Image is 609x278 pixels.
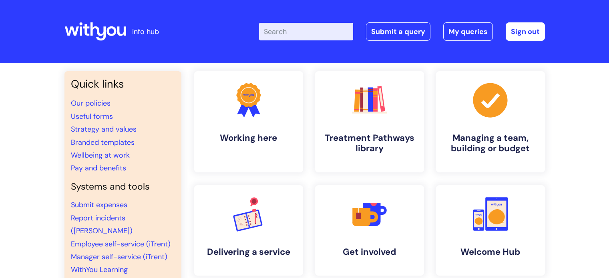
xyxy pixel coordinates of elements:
a: Submit expenses [71,200,127,210]
a: Sign out [506,22,545,41]
h4: Managing a team, building or budget [442,133,539,154]
a: Manager self-service (iTrent) [71,252,167,262]
h4: Treatment Pathways library [322,133,418,154]
input: Search [259,23,353,40]
h3: Quick links [71,78,175,90]
a: Branded templates [71,138,135,147]
p: info hub [132,25,159,38]
a: Welcome Hub [436,185,545,276]
a: Report incidents ([PERSON_NAME]) [71,213,133,236]
a: Wellbeing at work [71,150,130,160]
a: My queries [443,22,493,41]
h4: Get involved [322,247,418,257]
a: Employee self-service (iTrent) [71,239,171,249]
a: WithYou Learning [71,265,128,274]
h4: Systems and tools [71,181,175,192]
div: | - [259,22,545,41]
h4: Delivering a service [201,247,297,257]
a: Managing a team, building or budget [436,71,545,172]
a: Working here [194,71,303,172]
a: Our policies [71,98,111,108]
h4: Welcome Hub [442,247,539,257]
a: Useful forms [71,112,113,121]
a: Strategy and values [71,124,137,134]
a: Pay and benefits [71,163,126,173]
a: Submit a query [366,22,430,41]
a: Delivering a service [194,185,303,276]
a: Get involved [315,185,424,276]
h4: Working here [201,133,297,143]
a: Treatment Pathways library [315,71,424,172]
